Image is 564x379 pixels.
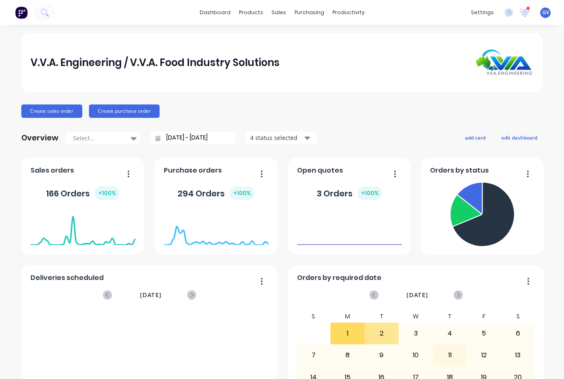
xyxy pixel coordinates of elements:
div: 2 [365,323,399,344]
span: GV [542,9,549,16]
div: + 100 % [230,186,254,200]
div: sales [267,6,290,19]
div: M [330,310,365,323]
div: W [399,310,433,323]
div: 7 [297,345,330,366]
div: 3 Orders [317,186,382,200]
div: F [467,310,501,323]
a: dashboard [196,6,235,19]
span: [DATE] [406,290,428,300]
img: V.V.A. Engineering / V.V.A. Food Industry Solutions [475,49,534,76]
div: 294 Orders [178,186,254,200]
div: 9 [365,345,399,366]
div: S [297,310,331,323]
img: Factory [15,6,28,19]
div: T [433,310,467,323]
div: Overview [21,130,58,146]
span: Orders by status [430,165,489,176]
button: Create sales order [21,104,82,118]
div: 4 [433,323,467,344]
div: 166 Orders [46,186,119,200]
span: Deliveries scheduled [30,273,104,283]
div: 13 [501,345,535,366]
span: Orders by required date [297,273,381,283]
div: 10 [399,345,432,366]
button: 4 status selected [246,132,317,144]
div: T [365,310,399,323]
div: + 100 % [358,186,382,200]
span: Sales orders [30,165,74,176]
div: 1 [331,323,364,344]
div: 5 [467,323,500,344]
span: Open quotes [297,165,343,176]
div: 4 status selected [250,133,303,142]
div: products [235,6,267,19]
button: add card [460,132,491,143]
div: 11 [433,345,467,366]
div: S [501,310,535,323]
div: 3 [399,323,432,344]
div: 12 [467,345,500,366]
div: 6 [501,323,535,344]
div: 8 [331,345,364,366]
span: Purchase orders [164,165,222,176]
div: purchasing [290,6,328,19]
div: + 100 % [95,186,119,200]
span: [DATE] [140,290,162,300]
button: Create purchase order [89,104,160,118]
div: V.V.A. Engineering / V.V.A. Food Industry Solutions [30,54,279,71]
div: productivity [328,6,369,19]
button: edit dashboard [496,132,543,143]
div: settings [467,6,498,19]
